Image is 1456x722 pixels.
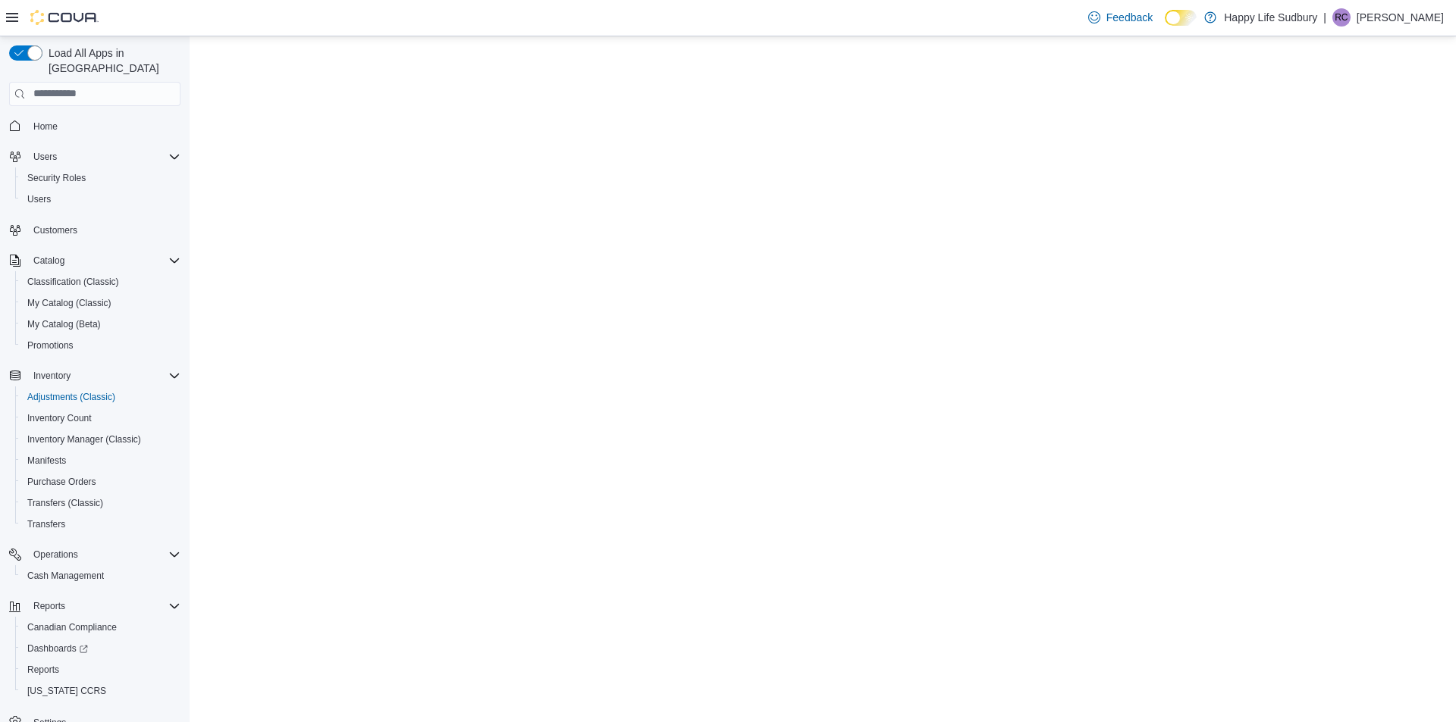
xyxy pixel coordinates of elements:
button: Security Roles [15,167,187,189]
button: Home [3,115,187,137]
span: Adjustments (Classic) [27,391,115,403]
span: Cash Management [21,567,180,585]
p: Happy Life Sudbury [1224,8,1317,27]
span: Dashboards [21,639,180,658]
img: Cova [30,10,99,25]
a: Promotions [21,336,80,355]
span: Catalog [33,255,64,267]
span: Users [33,151,57,163]
button: Catalog [3,250,187,271]
span: Inventory Manager (Classic) [27,433,141,445]
button: Classification (Classic) [15,271,187,292]
a: Home [27,117,64,136]
a: Inventory Count [21,409,98,427]
a: Dashboards [21,639,94,658]
a: Dashboards [15,638,187,659]
span: Reports [27,597,180,615]
button: Operations [27,545,84,564]
button: Reports [15,659,187,680]
span: Transfers [27,518,65,530]
input: Dark Mode [1165,10,1197,26]
span: Canadian Compliance [27,621,117,633]
span: Reports [27,664,59,676]
span: My Catalog (Classic) [27,297,111,309]
a: Users [21,190,57,208]
span: Customers [27,220,180,239]
a: Reports [21,661,65,679]
button: Transfers (Classic) [15,492,187,514]
span: Inventory [33,370,71,382]
button: Catalog [27,252,71,270]
span: Manifests [27,455,66,467]
button: [US_STATE] CCRS [15,680,187,702]
a: Adjustments (Classic) [21,388,121,406]
span: Washington CCRS [21,682,180,700]
span: Security Roles [27,172,86,184]
button: Reports [27,597,71,615]
span: Users [27,148,180,166]
span: Users [21,190,180,208]
span: Classification (Classic) [27,276,119,288]
button: Purchase Orders [15,471,187,492]
button: Users [3,146,187,167]
button: My Catalog (Classic) [15,292,187,314]
button: Inventory Count [15,408,187,429]
span: Promotions [27,339,74,352]
span: Dark Mode [1165,26,1166,27]
button: Users [15,189,187,210]
span: Home [33,120,58,133]
p: [PERSON_NAME] [1357,8,1444,27]
span: Inventory Count [21,409,180,427]
button: Inventory [27,367,77,385]
span: Purchase Orders [21,473,180,491]
span: Dashboards [27,642,88,655]
span: Inventory Count [27,412,92,424]
a: Transfers [21,515,71,533]
button: Users [27,148,63,166]
button: Adjustments (Classic) [15,386,187,408]
a: My Catalog (Beta) [21,315,107,333]
span: [US_STATE] CCRS [27,685,106,697]
span: Reports [33,600,65,612]
a: My Catalog (Classic) [21,294,118,312]
span: My Catalog (Classic) [21,294,180,312]
a: Canadian Compliance [21,618,123,636]
span: Transfers (Classic) [21,494,180,512]
a: Transfers (Classic) [21,494,109,512]
span: Transfers (Classic) [27,497,103,509]
a: Classification (Classic) [21,273,125,291]
button: My Catalog (Beta) [15,314,187,335]
span: Canadian Compliance [21,618,180,636]
a: Cash Management [21,567,110,585]
span: Operations [27,545,180,564]
span: Manifests [21,452,180,470]
span: Classification (Classic) [21,273,180,291]
span: Inventory Manager (Classic) [21,430,180,449]
span: Customers [33,224,77,236]
a: Purchase Orders [21,473,102,491]
span: Purchase Orders [27,476,96,488]
button: Reports [3,595,187,617]
button: Canadian Compliance [15,617,187,638]
span: Reports [21,661,180,679]
button: Promotions [15,335,187,356]
a: Inventory Manager (Classic) [21,430,147,449]
button: Inventory Manager (Classic) [15,429,187,450]
span: Users [27,193,51,205]
button: Transfers [15,514,187,535]
span: Catalog [27,252,180,270]
span: Feedback [1106,10,1153,25]
a: [US_STATE] CCRS [21,682,112,700]
button: Manifests [15,450,187,471]
a: Manifests [21,452,72,470]
button: Inventory [3,365,187,386]
span: Promotions [21,336,180,355]
a: Feedback [1082,2,1159,33]
span: Transfers [21,515,180,533]
button: Customers [3,219,187,241]
button: Cash Management [15,565,187,586]
button: Operations [3,544,187,565]
div: Roxanne Coutu [1332,8,1351,27]
span: Inventory [27,367,180,385]
span: My Catalog (Beta) [21,315,180,333]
